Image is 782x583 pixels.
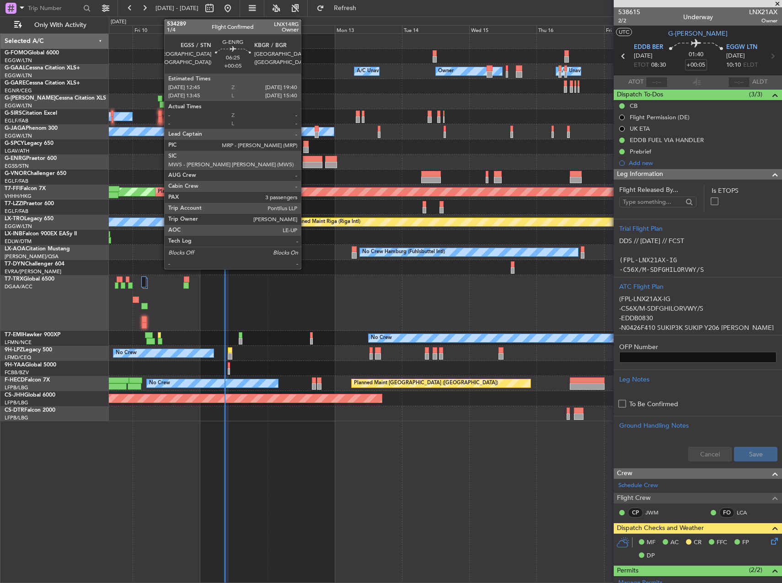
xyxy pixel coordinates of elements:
a: EGNR/CEG [5,87,32,94]
a: T7-LZZIPraetor 600 [5,201,54,207]
a: G-SIRSCitation Excel [5,111,57,116]
span: LX-INB [5,231,22,237]
span: G-GAAL [5,65,26,71]
a: G-VNORChallenger 650 [5,171,66,176]
span: G-JAGA [5,126,26,131]
a: T7-FFIFalcon 7X [5,186,46,191]
div: No Crew Hamburg (Fuhlsbuttel Intl) [362,245,445,259]
a: LX-TROLegacy 650 [5,216,54,222]
label: To Be Confirmed [629,399,678,409]
a: LFMD/CEQ [5,354,31,361]
div: Underway [683,12,713,22]
div: UK ETA [630,125,650,132]
div: Fri 10 [133,25,200,33]
a: EGLF/FAB [5,178,28,185]
a: 9H-LPZLegacy 500 [5,347,52,353]
span: G-SPCY [5,141,24,146]
a: EGGW/LTN [5,102,32,109]
p: (FPL-LNX21AX-IG [619,294,777,304]
div: Sun 12 [268,25,335,33]
div: Prebrief [630,148,651,155]
a: G-ENRGPraetor 600 [5,156,57,161]
div: No Crew [371,331,392,345]
span: Dispatch To-Dos [617,90,663,100]
div: Thu 16 [536,25,604,33]
a: EGLF/FAB [5,117,28,124]
span: LX-TRO [5,216,24,222]
span: T7-EMI [5,332,22,338]
a: EDLW/DTM [5,238,32,245]
span: 08:30 [651,61,666,70]
span: ETOT [634,61,649,70]
a: 9H-YAAGlobal 5000 [5,362,56,368]
div: ATC Flight Plan [619,282,777,291]
a: LFPB/LBG [5,399,28,406]
a: EGGW/LTN [5,132,32,139]
span: Dispatch Checks and Weather [617,523,704,534]
label: OFP Number [619,342,777,352]
span: T7-TRX [5,276,23,282]
span: T7-FFI [5,186,21,191]
div: Add new [629,159,777,167]
a: G-GAALCessna Citation XLS+ [5,65,80,71]
code: -C56X/M-SDFGHILORVWY/S [619,266,704,273]
a: LCA [737,509,757,517]
a: F-HECDFalcon 7X [5,377,50,383]
a: G-GARECessna Citation XLS+ [5,80,80,86]
a: G-JAGAPhenom 300 [5,126,58,131]
div: Sat 11 [200,25,268,33]
p: -N0426F410 SUKIP3K SUKIP Y206 [PERSON_NAME] P203 HLZ L980 RKN DCT NOGRO M40 [619,323,777,342]
div: Wed 15 [469,25,536,33]
span: [DATE] [634,52,653,61]
a: EGSS/STN [5,163,29,170]
span: 538615 [618,7,640,17]
span: EGGW LTN [726,43,757,52]
a: LFMN/NCE [5,339,32,346]
span: Permits [617,566,638,576]
div: Fri 17 [604,25,671,33]
a: FCBB/BZV [5,369,29,376]
a: LX-INBFalcon 900EX EASy II [5,231,77,237]
a: EGLF/FAB [5,208,28,215]
div: Planned Maint Riga (Riga Intl) [292,215,360,229]
div: Unplanned Maint [GEOGRAPHIC_DATA] ([GEOGRAPHIC_DATA]) [247,95,398,108]
div: Mon 13 [335,25,402,33]
div: Leg Notes [619,375,777,384]
button: Refresh [312,1,367,16]
span: 2/2 [618,17,640,25]
code: (FPL-LNX21AX-IG [619,256,677,264]
a: Schedule Crew [618,481,658,490]
span: T7-LZZI [5,201,23,207]
span: G-[PERSON_NAME] [668,29,728,38]
span: Crew [617,468,632,479]
span: G-FOMO [5,50,28,56]
a: JWM [645,509,666,517]
span: DP [647,551,655,561]
span: Flight Crew [617,493,651,503]
span: CS-JHH [5,392,24,398]
span: ELDT [743,61,758,70]
span: G-VNOR [5,171,27,176]
span: F-HECD [5,377,25,383]
div: Owner [438,64,454,78]
div: CB [630,102,637,110]
div: Trial Flight Plan [619,224,777,233]
div: Flight Permission (DE) [630,113,690,121]
span: G-GARE [5,80,26,86]
span: MF [647,538,655,547]
div: No Crew [149,376,170,390]
label: Is ETOPS [712,186,777,196]
a: LGAV/ATH [5,148,29,154]
span: Leg Information [617,169,663,180]
span: [DATE] [726,52,745,61]
a: G-FOMOGlobal 6000 [5,50,59,56]
a: G-[PERSON_NAME]Cessna Citation XLS [5,95,106,101]
div: Tue 14 [402,25,469,33]
button: Only With Activity [10,18,99,32]
a: EGGW/LTN [5,72,32,79]
span: G-SIRS [5,111,22,116]
div: CP [628,508,643,518]
div: FO [719,508,734,518]
span: 01:40 [689,50,703,59]
div: Planned Maint [GEOGRAPHIC_DATA] ([GEOGRAPHIC_DATA]) [354,376,498,390]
